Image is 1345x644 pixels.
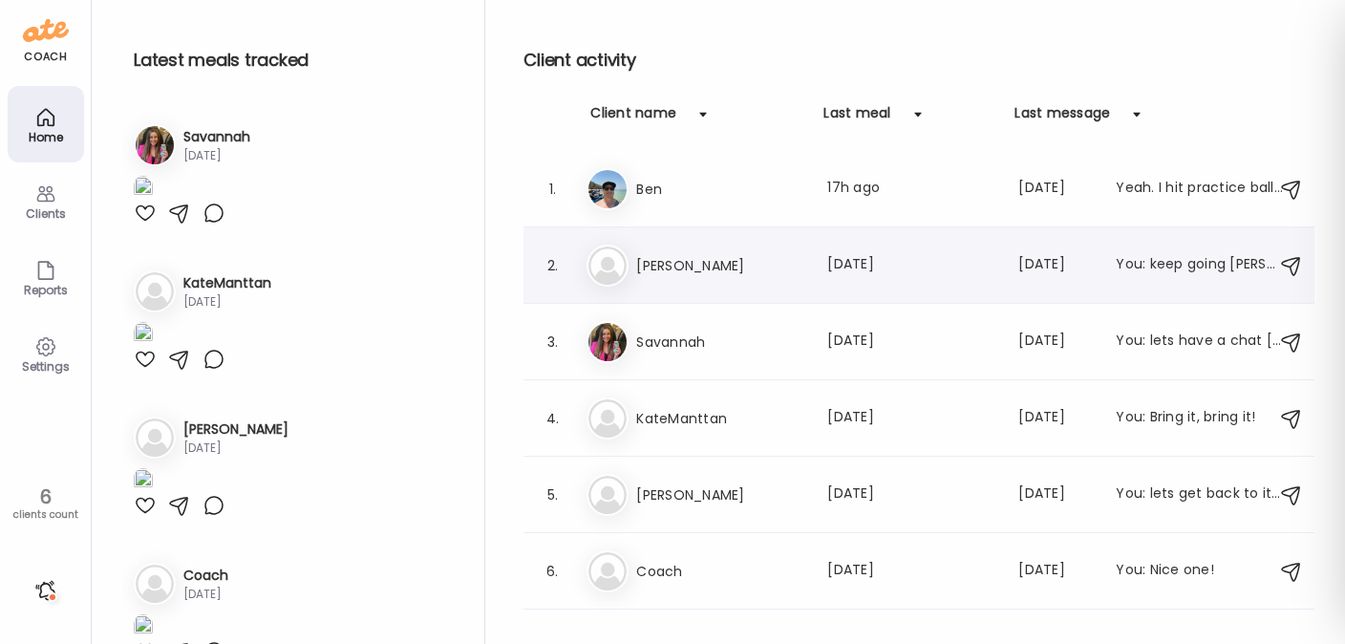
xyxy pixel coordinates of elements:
[183,273,271,293] h3: KateManttan
[1116,331,1284,354] div: You: lets have a chat [DATE]. I hope you had a great weekedn away!
[1116,254,1284,277] div: You: keep going [PERSON_NAME] I'm getting a good snapshot
[590,103,676,134] div: Client name
[1116,483,1284,506] div: You: lets get back to it brother
[11,131,80,143] div: Home
[7,485,84,508] div: 6
[588,170,627,208] img: avatars%2FC0EujpuWT6MhPEPNi8h0msqvixb2
[11,360,80,373] div: Settings
[183,586,228,603] div: [DATE]
[1018,483,1093,506] div: [DATE]
[636,483,804,506] h3: [PERSON_NAME]
[541,254,564,277] div: 2.
[136,565,174,603] img: bg-avatar-default.svg
[183,147,250,164] div: [DATE]
[134,46,454,75] h2: Latest meals tracked
[588,552,627,590] img: bg-avatar-default.svg
[183,127,250,147] h3: Savannah
[588,476,627,514] img: bg-avatar-default.svg
[541,178,564,201] div: 1.
[541,407,564,430] div: 4.
[1018,254,1093,277] div: [DATE]
[7,508,84,522] div: clients count
[588,399,627,438] img: bg-avatar-default.svg
[636,407,804,430] h3: KateManttan
[827,254,995,277] div: [DATE]
[1018,407,1093,430] div: [DATE]
[823,103,890,134] div: Last meal
[183,419,288,440] h3: [PERSON_NAME]
[827,178,995,201] div: 17h ago
[827,560,995,583] div: [DATE]
[1116,407,1284,430] div: You: Bring it, bring it!
[588,247,627,285] img: bg-avatar-default.svg
[136,126,174,164] img: avatars%2FvV3N1mBCihOXSWmapII1lX3jnZx2
[523,46,1314,75] h2: Client activity
[541,331,564,354] div: 3.
[183,293,271,311] div: [DATE]
[1018,560,1093,583] div: [DATE]
[136,272,174,311] img: bg-avatar-default.svg
[136,419,174,457] img: bg-avatar-default.svg
[11,284,80,296] div: Reports
[24,49,67,65] div: coach
[183,440,288,457] div: [DATE]
[134,614,153,640] img: images%2FLPU30EFYdvgz9wGnu1UFwu0LDzb2%2FXNE30dlG2FWLqoGoDWcg%2FJJjDE5G8LOhcVU9IJ2o8_1080
[541,560,564,583] div: 6.
[11,207,80,220] div: Clients
[1018,331,1093,354] div: [DATE]
[134,468,153,494] img: images%2F8GGZcUYkYqfnYsbS4NnbSDM2u2x2%2F9aZxa48qEOOklyJK7xUX%2FhCLixuHyh15xmPzwyoZW_1080
[636,331,804,354] h3: Savannah
[1014,103,1110,134] div: Last message
[1116,178,1284,201] div: Yeah. I hit practice balls for 50minites at the indoor range. I’m putting weight on [PERSON_NAME]...
[827,331,995,354] div: [DATE]
[636,178,804,201] h3: Ben
[134,322,153,348] img: images%2FAx3BfX4DLvWIkWyUIDkeiHI7a6B3%2FHFkaJPZIC3x540YFhzlj%2FRVih74O2a8jsqN1fXyXf_1080
[588,323,627,361] img: avatars%2FvV3N1mBCihOXSWmapII1lX3jnZx2
[636,560,804,583] h3: Coach
[23,15,69,46] img: ate
[1116,560,1284,583] div: You: Nice one!
[827,407,995,430] div: [DATE]
[134,176,153,202] img: images%2FvV3N1mBCihOXSWmapII1lX3jnZx2%2FAFAOz0uidA2cVj5rGAX8%2FFjczg2zD24vz5ZN6KPT8_1080
[636,254,804,277] h3: [PERSON_NAME]
[183,566,228,586] h3: Coach
[541,483,564,506] div: 5.
[1018,178,1093,201] div: [DATE]
[827,483,995,506] div: [DATE]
